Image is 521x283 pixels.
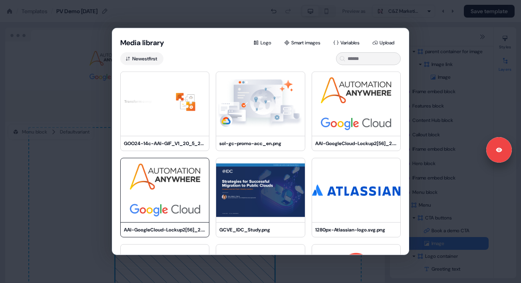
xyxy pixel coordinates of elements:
[121,158,209,222] img: AAI-GoogleCloud-Lockup2[56]_2.png
[249,36,278,49] button: Logo
[368,36,401,49] button: Upload
[120,52,163,65] button: Newestfirst
[124,140,206,147] div: GOO24-14c-AAI-GIF_V1_20_5_25.gif
[120,38,164,48] button: Media library
[121,72,209,136] img: GOO24-14c-AAI-GIF_V1_20_5_25.gif
[216,158,304,222] img: GCVE_IDC_Study.png
[312,72,400,136] img: AAI-GoogleCloud-Lockup2[56]_2.png
[312,158,400,222] img: 1280px-Atlassian-logo.svg.png
[279,36,327,49] button: Smart images
[328,36,366,49] button: Variables
[219,140,301,147] div: sol-gc-promo-acc_en.png
[124,226,206,234] div: AAI-GoogleCloud-Lockup2[56]_2.png
[219,226,301,234] div: GCVE_IDC_Study.png
[315,226,397,234] div: 1280px-Atlassian-logo.svg.png
[216,72,304,136] img: sol-gc-promo-acc_en.png
[315,140,397,147] div: AAI-GoogleCloud-Lockup2[56]_2.png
